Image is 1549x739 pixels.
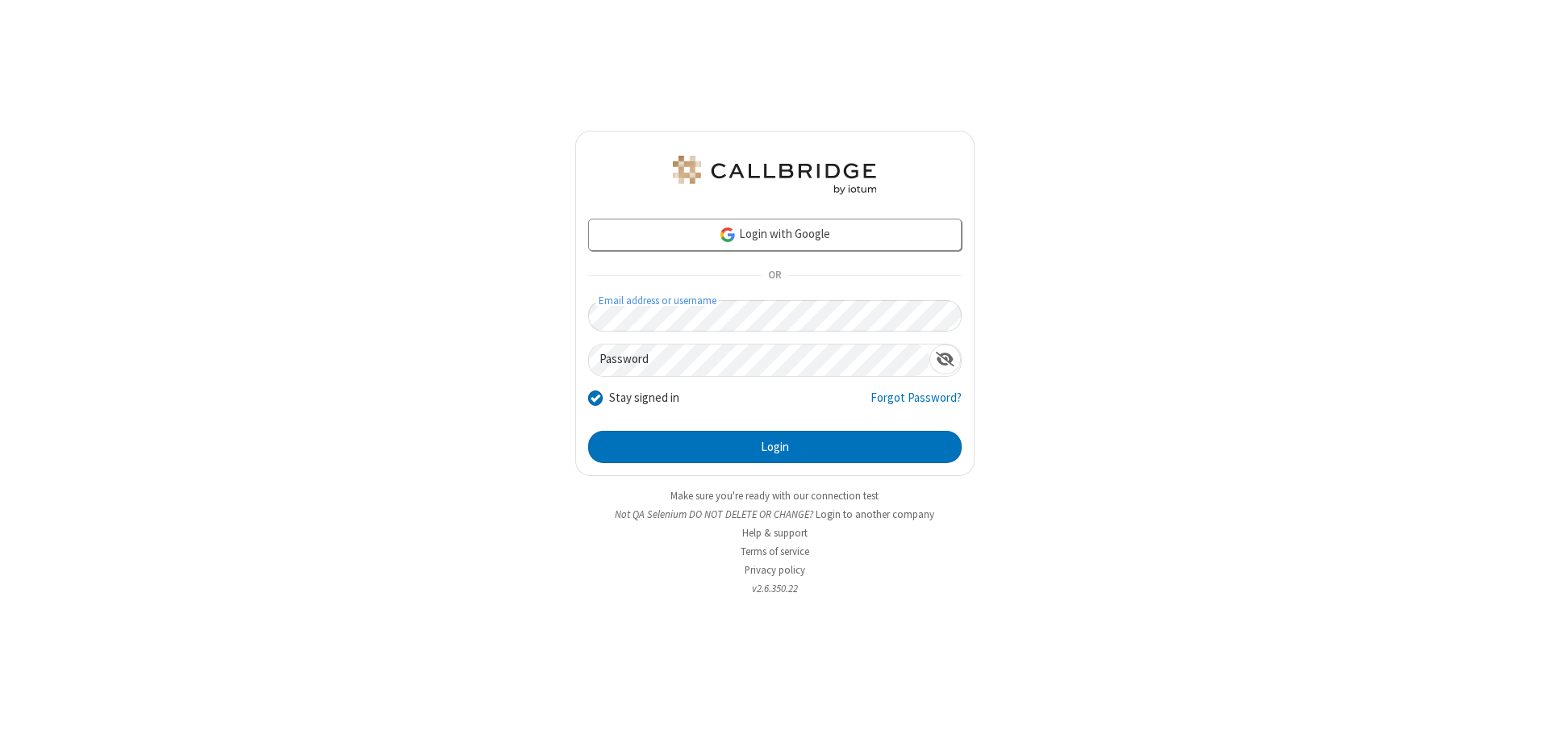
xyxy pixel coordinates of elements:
span: OR [762,265,787,287]
img: google-icon.png [719,226,737,244]
button: Login [588,431,962,463]
label: Stay signed in [609,389,679,407]
img: QA Selenium DO NOT DELETE OR CHANGE [670,156,879,194]
a: Privacy policy [745,563,805,577]
input: Password [589,344,929,376]
a: Login with Google [588,219,962,251]
li: v2.6.350.22 [575,581,975,596]
input: Email address or username [588,300,962,332]
button: Login to another company [816,507,934,522]
a: Help & support [742,526,808,540]
a: Make sure you're ready with our connection test [670,489,879,503]
li: Not QA Selenium DO NOT DELETE OR CHANGE? [575,507,975,522]
div: Show password [929,344,961,374]
a: Forgot Password? [871,389,962,420]
a: Terms of service [741,545,809,558]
